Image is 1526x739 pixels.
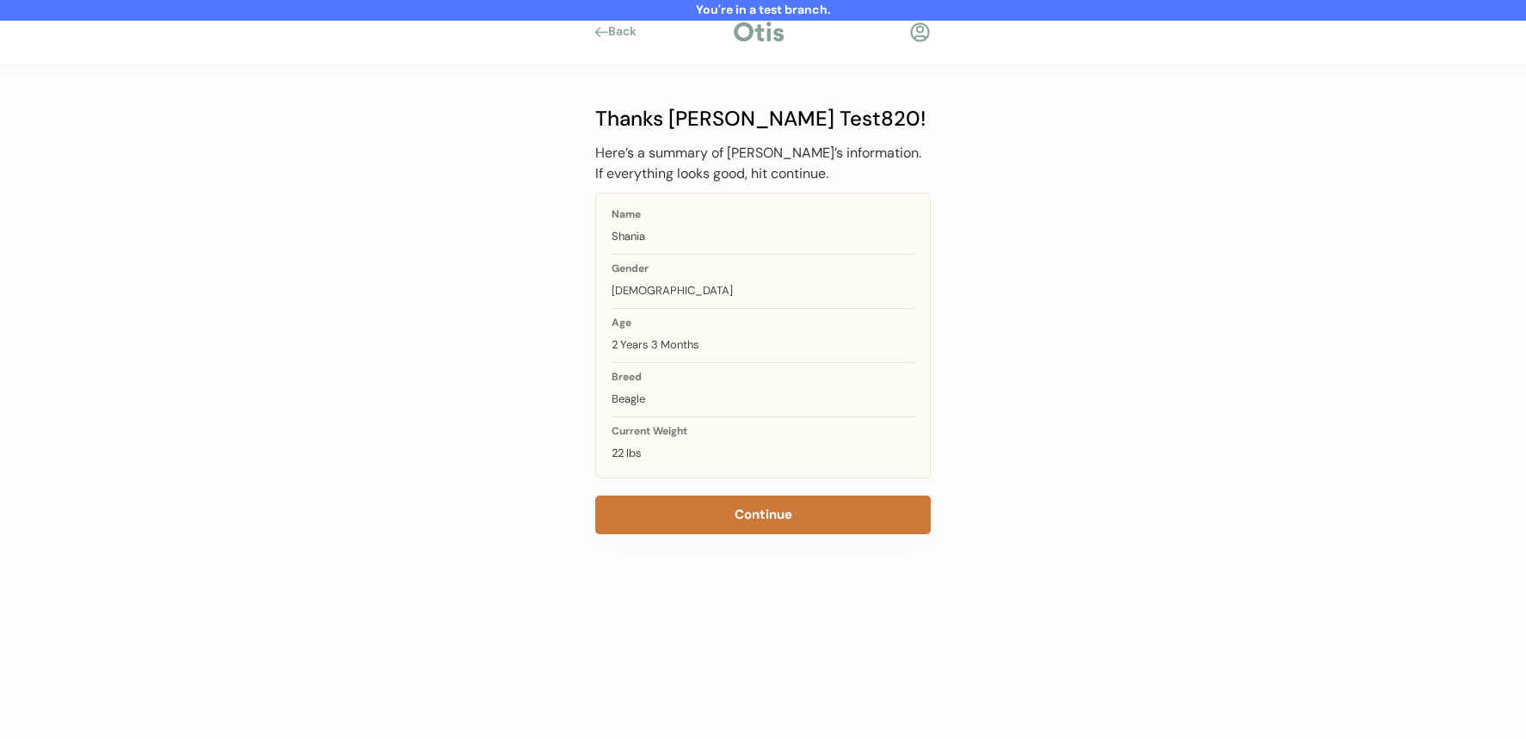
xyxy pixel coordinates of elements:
[595,103,931,134] div: Thanks [PERSON_NAME] Test820!
[612,336,914,354] div: 2 Years 3 Months
[612,317,914,328] div: Age
[608,23,647,40] div: Back
[612,228,914,245] div: Shania
[612,263,914,274] div: Gender
[612,209,914,219] div: Name
[612,445,914,462] div: 22 lbs
[612,282,914,299] div: [DEMOGRAPHIC_DATA]
[595,496,931,534] button: Continue
[612,372,914,382] div: Breed
[612,426,914,436] div: Current Weight
[595,143,931,184] div: Here’s a summary of [PERSON_NAME]’s information. If everything looks good, hit continue.
[612,391,914,408] div: Beagle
